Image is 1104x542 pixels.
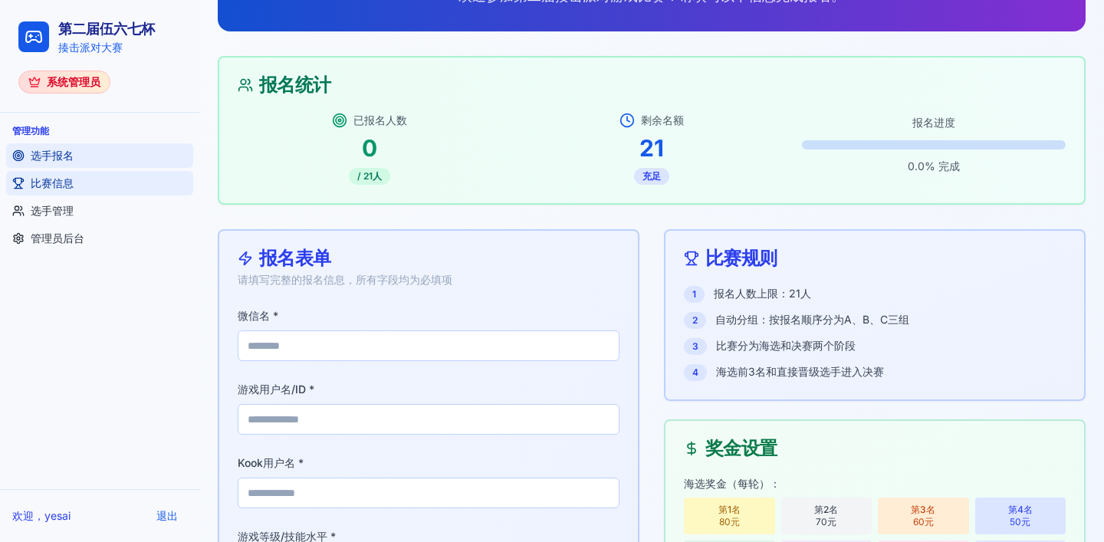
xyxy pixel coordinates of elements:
[714,286,811,301] p: 报名人数上限：21人
[6,119,193,143] div: 管理功能
[238,134,501,162] div: 0
[31,203,74,218] span: 选手管理
[147,502,187,530] button: 退出
[981,516,1060,528] div: 50元
[884,504,963,516] div: 第 3名
[981,504,1060,516] div: 第 4名
[641,113,684,128] span: 剩余名额
[715,312,909,327] p: 自动分组：按报名顺序分为A、B、C三组
[47,74,100,90] span: 系统管理员
[58,40,155,55] p: 揍击派对大赛
[684,312,706,329] div: 2
[6,226,193,251] a: 管理员后台
[238,456,304,469] label: Kook用户名 *
[31,148,74,163] span: 选手报名
[6,171,193,195] a: 比赛信息
[238,76,1066,94] div: 报名统计
[6,143,193,168] a: 选手报名
[31,231,84,246] span: 管理员后台
[238,249,619,268] div: 报名表单
[912,116,955,129] span: 报名进度
[684,476,1066,491] div: 海选奖金（每轮）：
[634,168,669,185] div: 充足
[349,168,390,185] div: / 21人
[690,504,769,516] div: 第 1名
[58,18,155,40] h1: 第二届伍六七杯
[787,516,866,528] div: 70元
[31,176,74,191] span: 比赛信息
[884,516,963,528] div: 60元
[684,249,1066,268] div: 比赛规则
[802,159,1066,174] div: 0.0 % 完成
[787,504,866,516] div: 第 2名
[520,134,784,162] div: 21
[716,338,856,353] p: 比赛分为海选和决赛两个阶段
[684,286,705,303] div: 1
[6,199,193,223] a: 选手管理
[238,272,619,287] div: 请填写完整的报名信息，所有字段均为必填项
[12,508,71,524] div: 欢迎， yesai
[353,113,407,128] span: 已报名人数
[684,338,707,355] div: 3
[684,439,1066,458] div: 奖金设置
[238,383,314,396] label: 游戏用户名/ID *
[238,309,278,322] label: 微信名 *
[684,364,707,381] div: 4
[716,364,884,379] p: 海选前3名和直接晋级选手进入决赛
[690,516,769,528] div: 80元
